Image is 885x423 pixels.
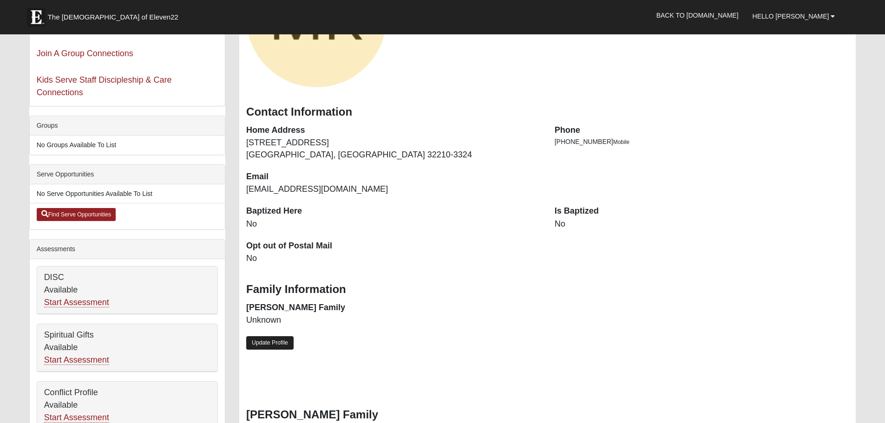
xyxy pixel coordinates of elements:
a: Start Assessment [44,413,109,423]
a: Start Assessment [44,298,109,307]
dt: Home Address [246,124,541,137]
dt: Opt out of Postal Mail [246,240,541,252]
a: Find Serve Opportunities [37,208,116,221]
dt: [PERSON_NAME] Family [246,302,541,314]
h3: Contact Information [246,105,849,119]
a: Join A Group Connections [37,49,133,58]
a: Start Assessment [44,355,109,365]
a: Update Profile [246,336,294,350]
span: Mobile [613,139,629,145]
dd: [STREET_ADDRESS] [GEOGRAPHIC_DATA], [GEOGRAPHIC_DATA] 32210-3324 [246,137,541,161]
div: Serve Opportunities [30,165,225,184]
span: The [DEMOGRAPHIC_DATA] of Eleven22 [48,13,178,22]
dt: Is Baptized [555,205,849,217]
li: No Serve Opportunities Available To List [30,184,225,203]
dd: No [246,218,541,230]
img: Eleven22 logo [27,8,46,26]
h3: [PERSON_NAME] Family [246,408,849,422]
dd: [EMAIL_ADDRESS][DOMAIN_NAME] [246,183,541,195]
a: Hello [PERSON_NAME] [746,5,842,28]
div: Assessments [30,240,225,259]
h3: Family Information [246,283,849,296]
dd: Unknown [246,314,541,326]
div: DISC Available [37,267,217,314]
a: The [DEMOGRAPHIC_DATA] of Eleven22 [22,3,208,26]
a: Kids Serve Staff Discipleship & Care Connections [37,75,172,97]
li: No Groups Available To List [30,136,225,155]
dt: Phone [555,124,849,137]
dd: No [555,218,849,230]
div: Spiritual Gifts Available [37,324,217,371]
dt: Baptized Here [246,205,541,217]
li: [PHONE_NUMBER] [555,137,849,147]
dd: No [246,253,541,265]
div: Groups [30,116,225,136]
dt: Email [246,171,541,183]
a: Back to [DOMAIN_NAME] [649,4,746,27]
span: Hello [PERSON_NAME] [753,13,829,20]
